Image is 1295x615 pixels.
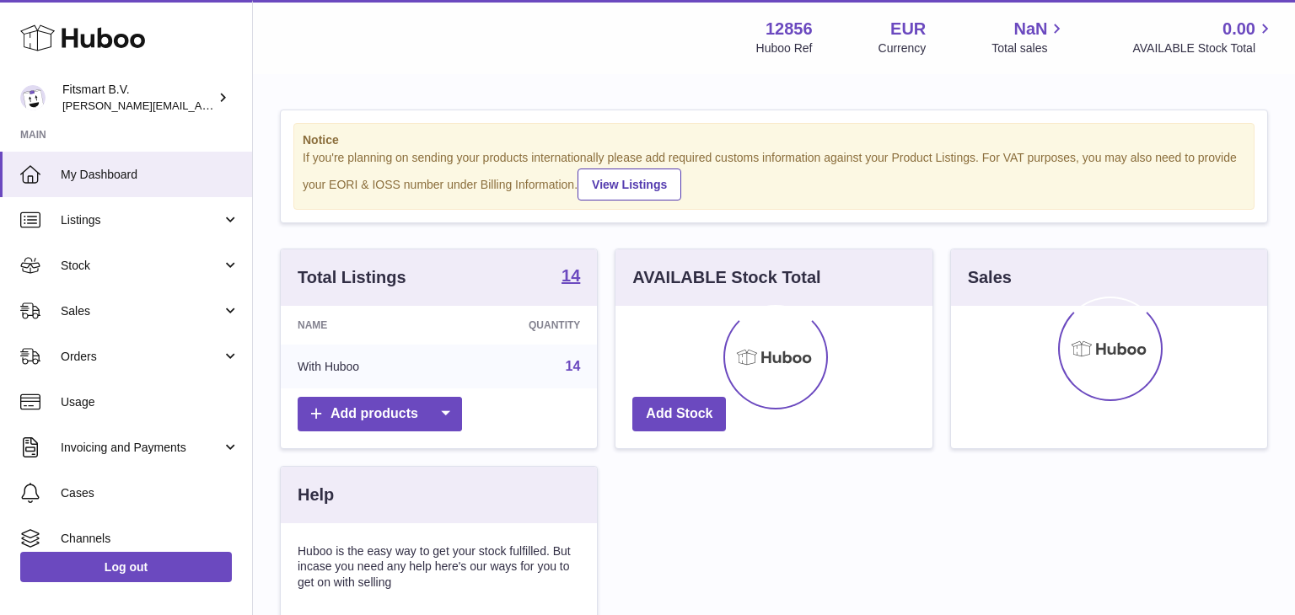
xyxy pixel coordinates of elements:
[61,167,239,183] span: My Dashboard
[303,150,1245,201] div: If you're planning on sending your products internationally please add required customs informati...
[62,99,338,112] span: [PERSON_NAME][EMAIL_ADDRESS][DOMAIN_NAME]
[1013,18,1047,40] span: NaN
[562,267,580,287] a: 14
[756,40,813,56] div: Huboo Ref
[303,132,1245,148] strong: Notice
[566,359,581,373] a: 14
[281,306,448,345] th: Name
[1222,18,1255,40] span: 0.00
[61,531,239,547] span: Channels
[298,484,334,506] h3: Help
[298,397,462,431] a: Add products
[61,440,222,456] span: Invoicing and Payments
[61,303,222,319] span: Sales
[62,82,214,114] div: Fitsmart B.V.
[890,18,926,40] strong: EUR
[61,258,222,274] span: Stock
[20,85,46,110] img: jonathan@leaderoo.com
[578,168,681,201] a: View Listings
[1132,18,1275,56] a: 0.00 AVAILABLE Stock Total
[61,485,239,501] span: Cases
[20,552,232,582] a: Log out
[281,345,448,388] td: With Huboo
[879,40,927,56] div: Currency
[632,397,726,431] a: Add Stock
[61,394,239,410] span: Usage
[991,18,1067,56] a: NaN Total sales
[448,306,597,345] th: Quantity
[968,266,1012,289] h3: Sales
[298,266,406,289] h3: Total Listings
[61,212,222,228] span: Listings
[632,266,820,289] h3: AVAILABLE Stock Total
[766,18,813,40] strong: 12856
[991,40,1067,56] span: Total sales
[1132,40,1275,56] span: AVAILABLE Stock Total
[61,349,222,365] span: Orders
[298,543,580,591] p: Huboo is the easy way to get your stock fulfilled. But incase you need any help here's our ways f...
[562,267,580,284] strong: 14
